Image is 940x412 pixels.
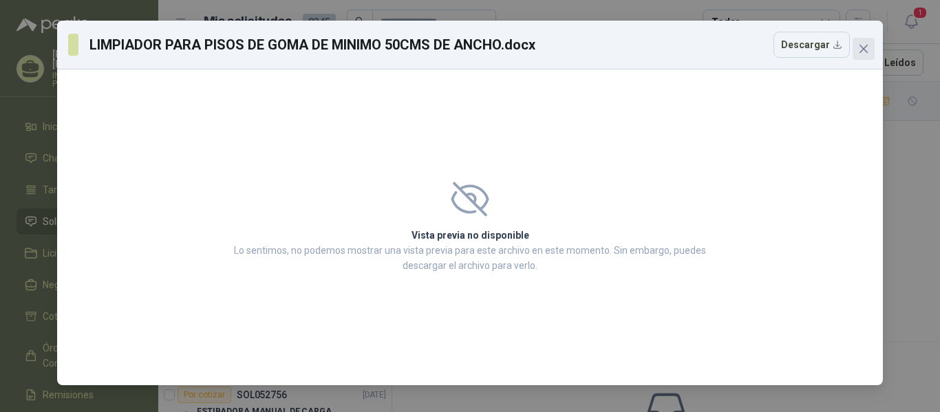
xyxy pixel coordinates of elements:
button: Descargar [773,32,850,58]
button: Close [853,38,875,60]
span: close [858,43,869,54]
p: Lo sentimos, no podemos mostrar una vista previa para este archivo en este momento. Sin embargo, ... [230,243,710,273]
h3: LIMPIADOR PARA PISOS DE GOMA DE MINIMO 50CMS DE ANCHO.docx [89,34,536,55]
h2: Vista previa no disponible [230,228,710,243]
